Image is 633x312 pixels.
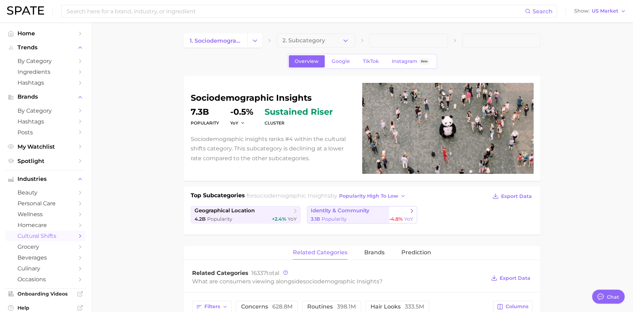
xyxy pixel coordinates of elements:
span: YoY [404,216,413,222]
a: personal care [6,198,85,209]
a: beverages [6,252,85,263]
a: Overview [289,55,325,68]
span: My Watchlist [17,143,73,150]
span: sociodemographic insights [303,278,379,285]
span: YoY [288,216,297,222]
span: total [251,270,279,276]
a: Ingredients [6,66,85,77]
span: for by [247,192,408,199]
h1: sociodemographic insights [191,94,354,102]
span: personal care [17,200,73,207]
button: Export Data [491,191,533,201]
button: YoY [230,120,245,126]
span: brands [364,249,385,256]
button: popularity high to low [337,191,408,201]
button: 2. Subcategory [276,34,355,48]
span: popularity high to low [339,193,398,199]
span: 1. sociodemographic insights [190,37,241,44]
span: cultural shifts [17,233,73,239]
span: Industries [17,176,73,182]
span: Related Categories [192,270,248,276]
button: Trends [6,42,85,53]
span: 2. Subcategory [282,37,325,44]
span: Spotlight [17,158,73,164]
span: concerns [241,304,293,310]
a: Onboarding Videos [6,289,85,299]
span: related categories [293,249,347,256]
span: geographical location [195,207,255,214]
dt: Popularity [191,119,219,127]
dd: 7.3b [191,108,219,116]
a: occasions [6,274,85,285]
span: Filters [204,304,220,310]
span: Columns [506,304,528,310]
a: beauty [6,187,85,198]
span: Hashtags [17,118,73,125]
span: Instagram [392,58,417,64]
span: 4.2b [195,216,206,222]
span: Onboarding Videos [17,291,73,297]
button: ShowUS Market [572,7,628,16]
img: SPATE [7,6,44,15]
dd: -0.5% [230,108,253,116]
span: Google [332,58,350,64]
a: Posts [6,127,85,138]
input: Search here for a brand, industry, or ingredient [66,5,525,17]
a: InstagramBeta [386,55,436,68]
span: US Market [592,9,618,13]
a: by Category [6,56,85,66]
span: 398.1m [337,303,356,310]
a: Hashtags [6,116,85,127]
a: homecare [6,220,85,231]
span: sociodemographic insights [254,192,330,199]
a: grocery [6,241,85,252]
a: by Category [6,105,85,116]
span: Popularity [207,216,232,222]
h1: Top Subcategories [191,191,245,202]
span: Help [17,305,73,311]
span: 3.1b [311,216,320,222]
span: +2.4% [272,216,286,222]
a: identity & community3.1b Popularity-4.8% YoY [307,206,417,224]
span: 16337 [251,270,266,276]
span: Ingredients [17,69,73,75]
span: Trends [17,44,73,51]
span: hair looks [371,304,424,310]
button: Change Category [247,34,262,48]
span: Prediction [401,249,431,256]
span: Search [533,8,553,15]
p: Sociodemographic insights ranks #4 within the cultural shifts category. This subcategory is decli... [191,134,354,163]
span: beauty [17,189,73,196]
span: sustained riser [265,108,333,116]
span: homecare [17,222,73,228]
span: Overview [295,58,319,64]
span: Export Data [501,193,532,199]
span: 628.8m [272,303,293,310]
a: culinary [6,263,85,274]
a: My Watchlist [6,141,85,152]
a: Home [6,28,85,39]
span: wellness [17,211,73,218]
span: by Category [17,107,73,114]
span: identity & community [311,207,370,214]
span: Popularity [322,216,347,222]
a: TikTok [357,55,385,68]
dt: cluster [265,119,333,127]
span: occasions [17,276,73,283]
a: 1. sociodemographic insights [184,34,247,48]
button: Export Data [489,273,532,283]
span: -4.8% [389,216,403,222]
div: What are consumers viewing alongside ? [192,277,486,286]
span: culinary [17,265,73,272]
span: grocery [17,243,73,250]
button: Industries [6,174,85,184]
span: TikTok [363,58,379,64]
span: Home [17,30,73,37]
span: Hashtags [17,79,73,86]
span: Posts [17,129,73,136]
span: Brands [17,94,73,100]
a: Hashtags [6,77,85,88]
span: Show [574,9,590,13]
span: Beta [421,58,428,64]
span: YoY [230,120,238,126]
